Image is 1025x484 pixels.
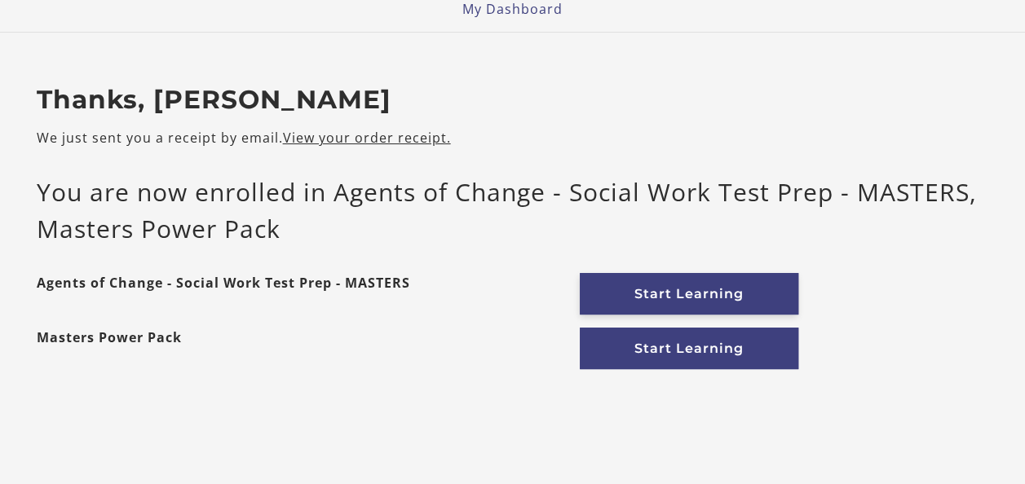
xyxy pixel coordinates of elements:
[37,273,410,315] strong: Agents of Change - Social Work Test Prep - MASTERS
[37,128,989,147] p: We just sent you a receipt by email.
[37,328,182,369] strong: Masters Power Pack
[283,129,451,147] a: View your order receipt.
[580,273,798,315] a: Start Learning
[580,328,798,369] a: Start Learning
[37,174,989,247] p: You are now enrolled in Agents of Change - Social Work Test Prep - MASTERS, Masters Power Pack
[37,85,989,116] h2: Thanks, [PERSON_NAME]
